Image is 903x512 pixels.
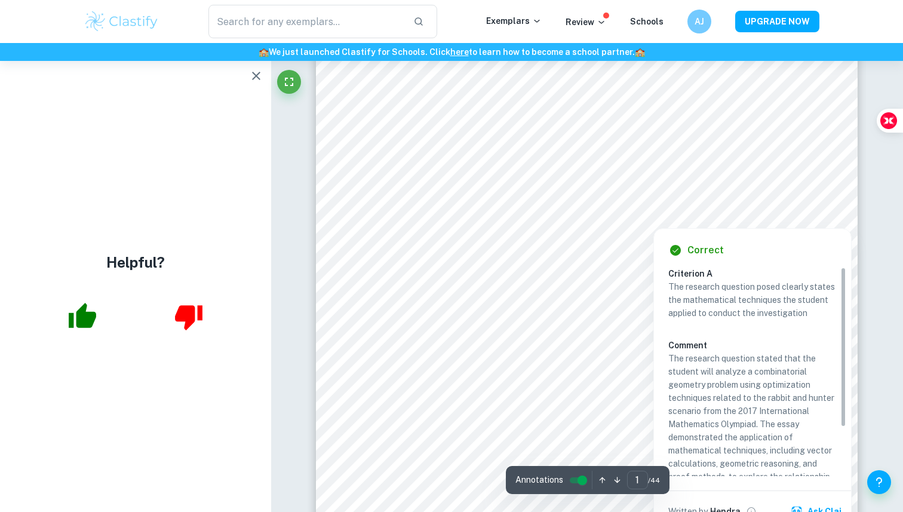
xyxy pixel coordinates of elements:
h6: Correct [687,243,724,257]
img: Clastify logo [84,10,159,33]
h6: Criterion A [668,267,846,280]
h4: Helpful? [106,252,165,273]
button: AJ [687,10,711,33]
span: / 44 [648,475,660,486]
span: 🏫 [635,47,645,57]
button: UPGRADE NOW [735,11,819,32]
p: The research question posed clearly states the mathematical techniques the student applied to con... [668,280,837,320]
p: Exemplars [486,14,542,27]
a: here [450,47,469,57]
a: Schools [630,17,664,26]
h6: We just launched Clastify for Schools. Click to learn how to become a school partner. [2,45,901,59]
span: 🏫 [259,47,269,57]
span: Annotations [515,474,563,486]
button: Fullscreen [277,70,301,94]
p: Review [566,16,606,29]
h6: Comment [668,339,837,352]
button: Help and Feedback [867,470,891,494]
h6: AJ [693,15,707,28]
input: Search for any exemplars... [208,5,404,38]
